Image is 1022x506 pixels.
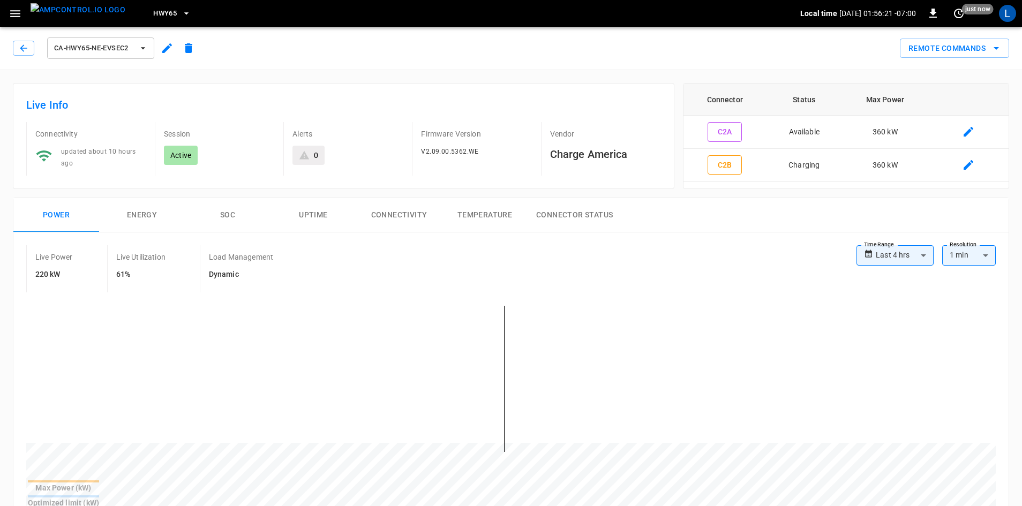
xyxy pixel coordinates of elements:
[839,8,916,19] p: [DATE] 01:56:21 -07:00
[292,129,403,139] p: Alerts
[528,198,621,232] button: Connector Status
[356,198,442,232] button: Connectivity
[421,129,532,139] p: Firmware Version
[209,252,273,262] p: Load Management
[842,116,928,149] td: 360 kW
[683,84,766,116] th: Connector
[683,84,1009,182] table: connector table
[209,269,273,281] h6: Dynamic
[185,198,270,232] button: SOC
[31,3,125,17] img: ampcontrol.io logo
[962,4,994,14] span: just now
[170,150,191,161] p: Active
[999,5,1016,22] div: profile-icon
[950,240,976,249] label: Resolution
[116,252,166,262] p: Live Utilization
[13,198,99,232] button: Power
[766,84,842,116] th: Status
[800,8,837,19] p: Local time
[270,198,356,232] button: Uptime
[842,149,928,182] td: 360 kW
[766,116,842,149] td: Available
[35,129,146,139] p: Connectivity
[61,148,136,167] span: updated about 10 hours ago
[47,37,154,59] button: ca-hwy65-ne-evseC2
[550,146,661,163] h6: Charge America
[708,122,742,142] button: C2A
[153,7,177,20] span: HWY65
[314,150,318,161] div: 0
[900,39,1009,58] div: remote commands options
[550,129,661,139] p: Vendor
[26,96,661,114] h6: Live Info
[116,269,166,281] h6: 61%
[35,269,73,281] h6: 220 kW
[421,148,478,155] span: V2.09.00.5362.WE
[35,252,73,262] p: Live Power
[950,5,967,22] button: set refresh interval
[54,42,133,55] span: ca-hwy65-ne-evseC2
[842,84,928,116] th: Max Power
[864,240,894,249] label: Time Range
[442,198,528,232] button: Temperature
[766,149,842,182] td: Charging
[708,155,742,175] button: C2B
[99,198,185,232] button: Energy
[149,3,195,24] button: HWY65
[942,245,996,266] div: 1 min
[900,39,1009,58] button: Remote Commands
[876,245,934,266] div: Last 4 hrs
[164,129,275,139] p: Session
